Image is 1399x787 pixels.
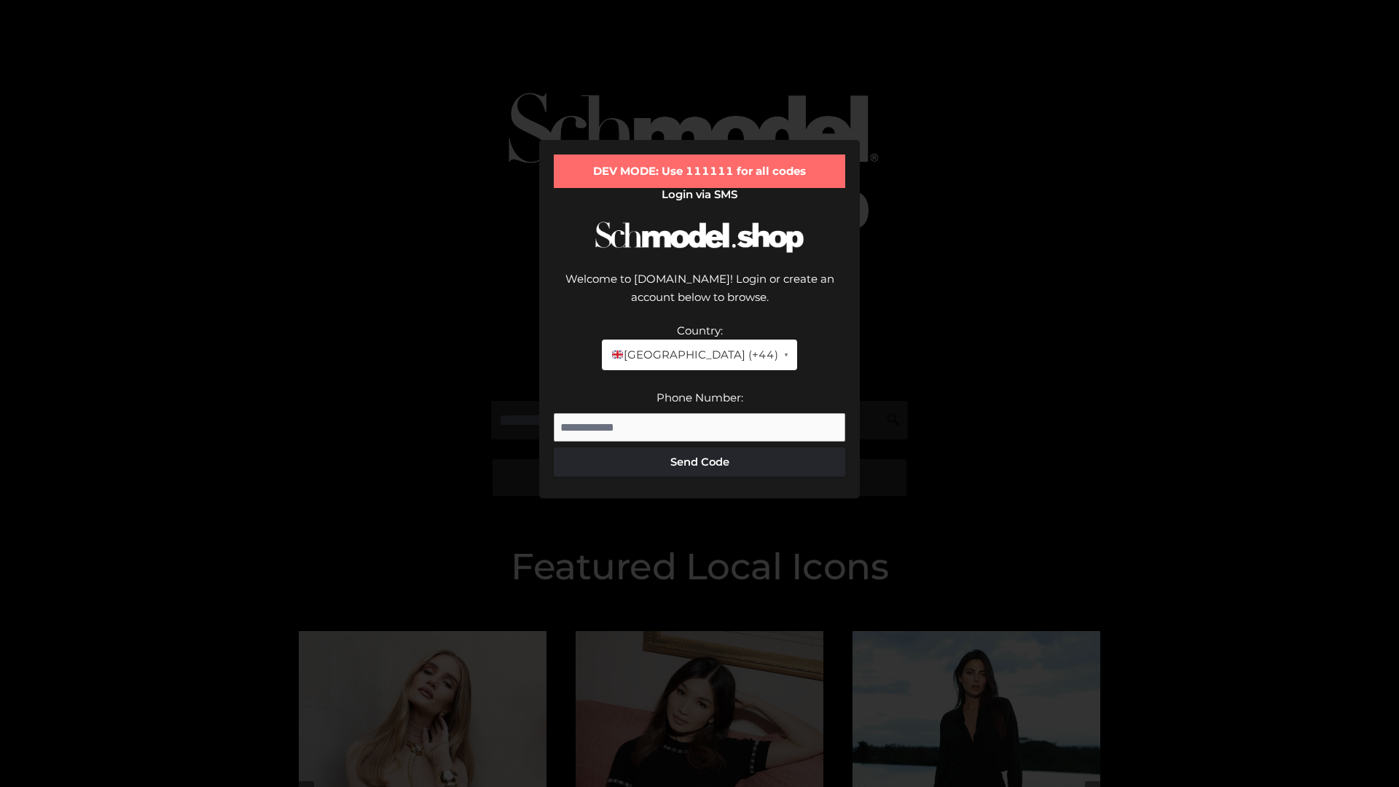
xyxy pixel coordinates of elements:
img: 🇬🇧 [612,349,623,360]
span: [GEOGRAPHIC_DATA] (+44) [611,345,777,364]
div: Welcome to [DOMAIN_NAME]! Login or create an account below to browse. [554,270,845,321]
img: Schmodel Logo [590,208,809,266]
div: DEV MODE: Use 111111 for all codes [554,154,845,188]
button: Send Code [554,447,845,477]
label: Phone Number: [657,391,743,404]
h2: Login via SMS [554,188,845,201]
label: Country: [677,324,723,337]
